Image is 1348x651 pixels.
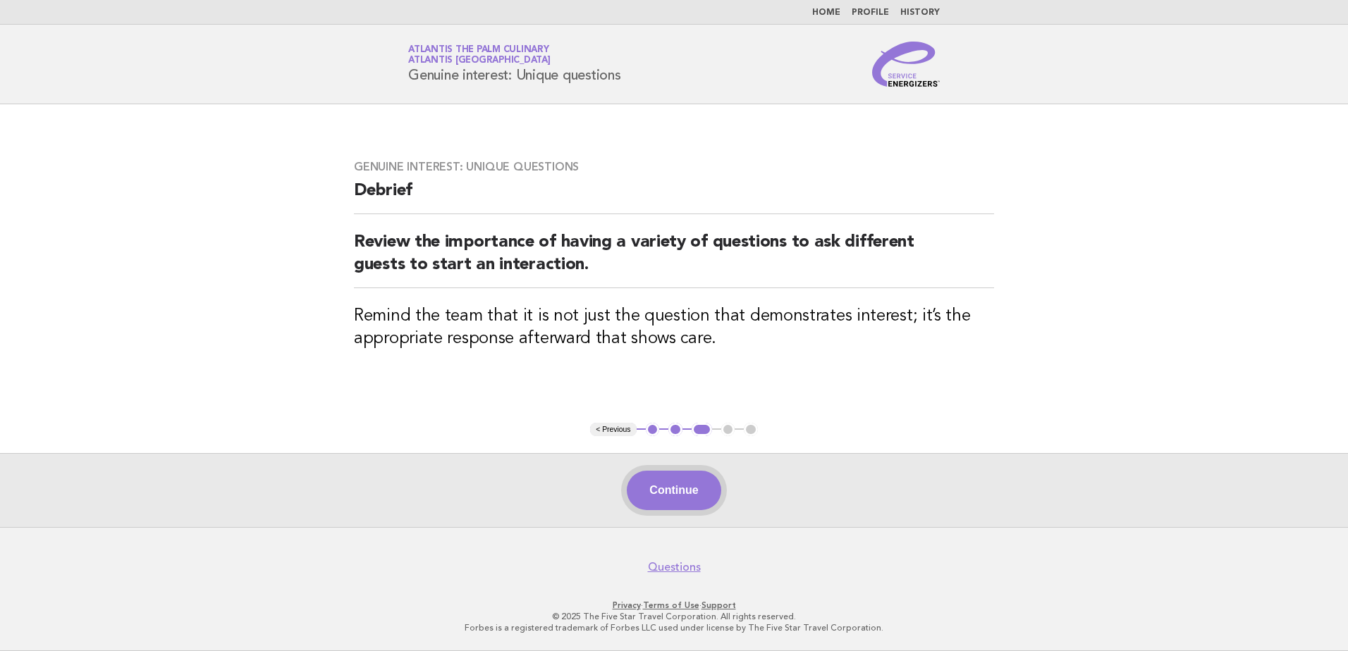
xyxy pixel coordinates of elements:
a: Support [701,600,736,610]
button: 3 [692,423,712,437]
a: Privacy [613,600,641,610]
img: Service Energizers [872,42,940,87]
a: Terms of Use [643,600,699,610]
h3: Genuine interest: Unique questions [354,160,994,174]
button: < Previous [590,423,636,437]
a: Home [812,8,840,17]
a: Atlantis The Palm CulinaryAtlantis [GEOGRAPHIC_DATA] [408,45,551,65]
span: Atlantis [GEOGRAPHIC_DATA] [408,56,551,66]
a: History [900,8,940,17]
a: Questions [648,560,701,574]
button: 2 [668,423,682,437]
p: · · [243,600,1105,611]
button: Continue [627,471,721,510]
a: Profile [852,8,889,17]
h2: Debrief [354,180,994,214]
h2: Review the importance of having a variety of questions to ask different guests to start an intera... [354,231,994,288]
button: 1 [646,423,660,437]
p: © 2025 The Five Star Travel Corporation. All rights reserved. [243,611,1105,622]
h1: Genuine interest: Unique questions [408,46,621,82]
p: Forbes is a registered trademark of Forbes LLC used under license by The Five Star Travel Corpora... [243,622,1105,633]
h3: Remind the team that it is not just the question that demonstrates interest; it’s the appropriate... [354,305,994,350]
